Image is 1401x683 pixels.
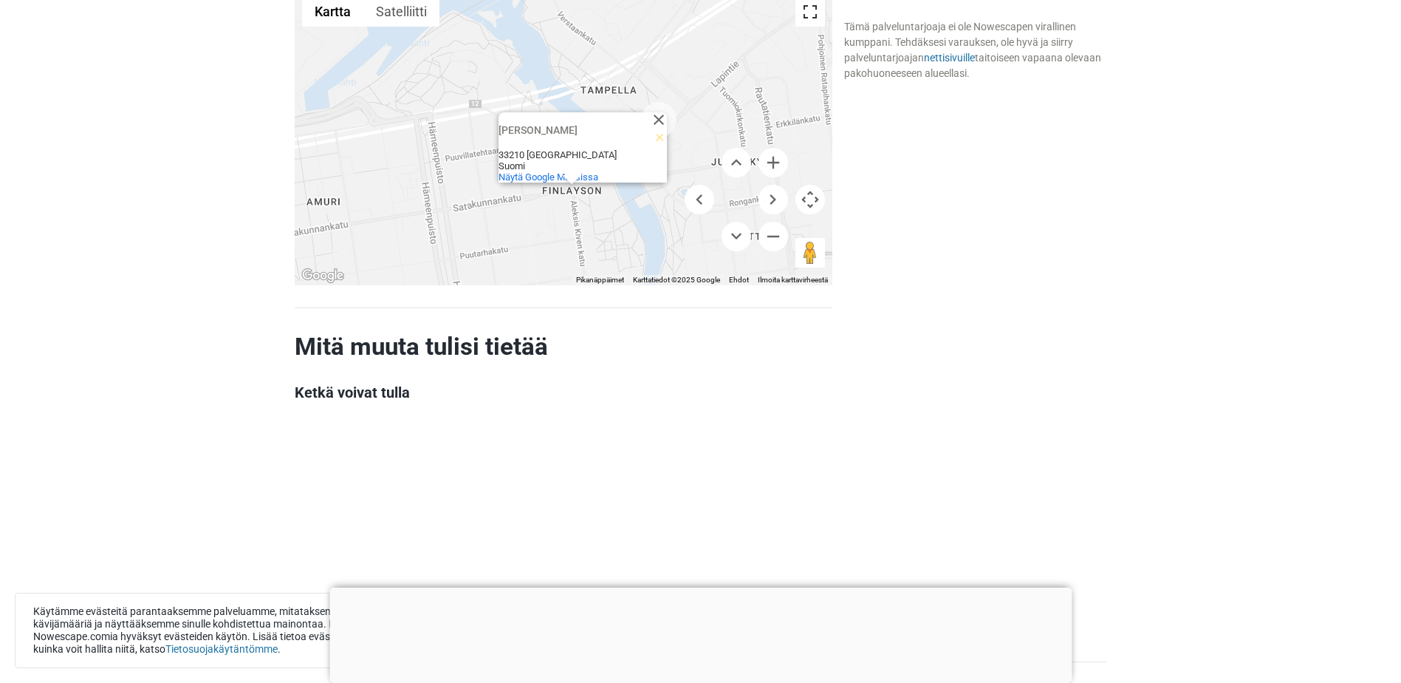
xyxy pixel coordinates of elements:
div: Käytämme evästeitä parantaaksemme palveluamme, mitataksemme kävijämääriä ja näyttääksemme sinulle... [15,593,458,668]
button: Siirry vasemmalle [685,185,714,214]
h3: Ketkä voivat tulla [295,384,832,401]
iframe: Advertisement [295,415,832,622]
a: Ilmoita karttavirheestä [758,276,828,284]
div: Tämä palveluntarjoaja ei ole Nowescapen virallinen kumppani. Tehdäksesi varauksen, ole hyvä ja si... [844,19,1107,81]
button: Siirry ylöspäin [722,148,751,177]
img: Google [298,266,347,285]
a: Avaa tämä alue Google Mapsissa (avautuu uuteen ikkunaan) [298,266,347,285]
div: Suomi [499,160,631,171]
div: Finlayson [499,112,667,183]
button: Kartan kamerasäätimet [795,185,825,214]
a: nettisivuille [924,52,975,64]
a: Näytä Google Mapsissa [499,171,598,183]
span: Karttatiedot ©2025 Google [633,276,720,284]
h2: Mitä muuta tulisi tietää [295,332,832,361]
button: Pienennä [758,222,788,251]
button: Siirry alaspäin [722,222,751,251]
a: Tietosuojakäytäntömme [165,643,278,655]
a: Ehdot (avautuu uudelle välilehdelle) [729,276,749,284]
button: Avaa Street View vetämällä Pegman kartalle [795,238,825,268]
div: [PERSON_NAME] [499,125,631,136]
button: Pikanäppäimet [576,275,624,285]
iframe: Advertisement [329,588,1072,679]
button: Suurenna [758,148,788,177]
div: 33210 [GEOGRAPHIC_DATA] [499,149,631,160]
button: Siirry oikealle [758,185,788,214]
button: Sulje [641,102,676,137]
